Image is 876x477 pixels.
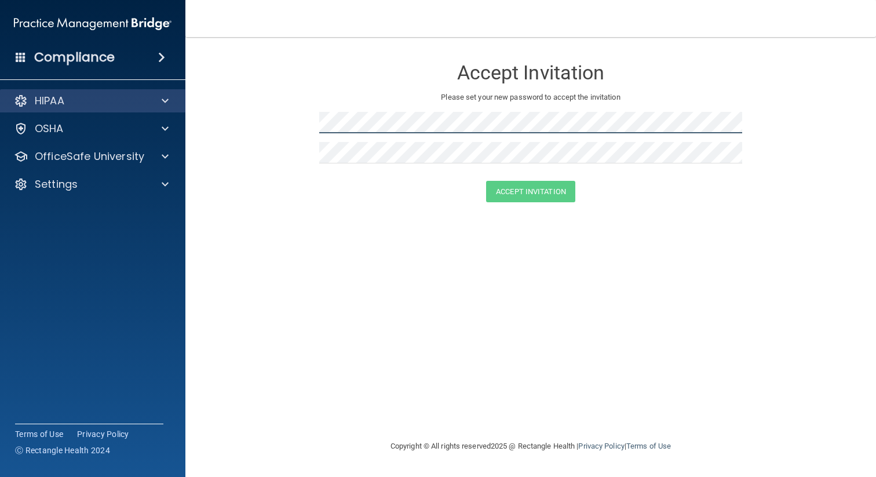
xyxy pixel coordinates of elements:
h3: Accept Invitation [319,62,742,83]
p: OSHA [35,122,64,136]
iframe: Drift Widget Chat Controller [676,395,862,441]
p: HIPAA [35,94,64,108]
a: OfficeSafe University [14,150,169,163]
a: HIPAA [14,94,169,108]
a: Settings [14,177,169,191]
p: OfficeSafe University [35,150,144,163]
p: Settings [35,177,78,191]
a: Terms of Use [626,442,671,450]
button: Accept Invitation [486,181,575,202]
a: Privacy Policy [77,428,129,440]
a: Privacy Policy [578,442,624,450]
a: Terms of Use [15,428,63,440]
a: OSHA [14,122,169,136]
div: Copyright © All rights reserved 2025 @ Rectangle Health | | [319,428,742,465]
img: PMB logo [14,12,171,35]
span: Ⓒ Rectangle Health 2024 [15,445,110,456]
p: Please set your new password to accept the invitation [328,90,733,104]
h4: Compliance [34,49,115,65]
